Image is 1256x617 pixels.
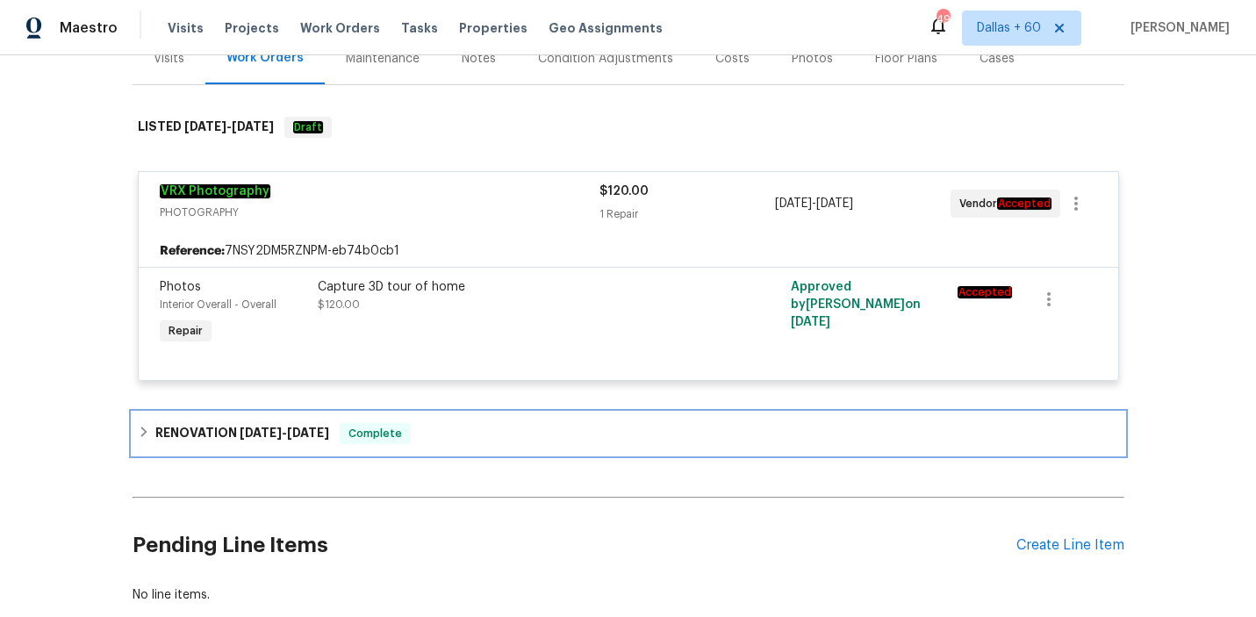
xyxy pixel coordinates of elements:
[1123,19,1230,37] span: [PERSON_NAME]
[816,197,853,210] span: [DATE]
[168,19,204,37] span: Visits
[318,278,702,296] div: Capture 3D tour of home
[599,205,775,223] div: 1 Repair
[959,195,1059,212] span: Vendor
[997,197,1051,210] em: Accepted
[133,505,1016,586] h2: Pending Line Items
[240,427,282,439] span: [DATE]
[937,11,949,28] div: 495
[240,427,329,439] span: -
[287,427,329,439] span: [DATE]
[133,99,1124,155] div: LISTED [DATE]-[DATE]Draft
[133,413,1124,455] div: RENOVATION [DATE]-[DATE]Complete
[160,299,276,310] span: Interior Overall - Overall
[791,281,921,328] span: Approved by [PERSON_NAME] on
[161,322,210,340] span: Repair
[318,299,360,310] span: $120.00
[138,117,274,138] h6: LISTED
[462,50,496,68] div: Notes
[160,242,225,260] b: Reference:
[791,316,830,328] span: [DATE]
[980,50,1015,68] div: Cases
[792,50,833,68] div: Photos
[775,195,853,212] span: -
[184,120,274,133] span: -
[538,50,673,68] div: Condition Adjustments
[293,121,323,133] em: Draft
[184,120,226,133] span: [DATE]
[60,19,118,37] span: Maestro
[225,19,279,37] span: Projects
[155,423,329,444] h6: RENOVATION
[401,22,438,34] span: Tasks
[300,19,380,37] span: Work Orders
[459,19,528,37] span: Properties
[341,425,409,442] span: Complete
[958,286,1012,298] em: Accepted
[715,50,750,68] div: Costs
[346,50,420,68] div: Maintenance
[154,50,184,68] div: Visits
[599,185,649,197] span: $120.00
[549,19,663,37] span: Geo Assignments
[139,235,1118,267] div: 7NSY2DM5RZNPM-eb74b0cb1
[1016,537,1124,554] div: Create Line Item
[226,49,304,67] div: Work Orders
[133,586,1124,604] div: No line items.
[775,197,812,210] span: [DATE]
[160,204,599,221] span: PHOTOGRAPHY
[875,50,937,68] div: Floor Plans
[160,184,270,198] a: VRX Photography
[977,19,1041,37] span: Dallas + 60
[160,281,201,293] span: Photos
[232,120,274,133] span: [DATE]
